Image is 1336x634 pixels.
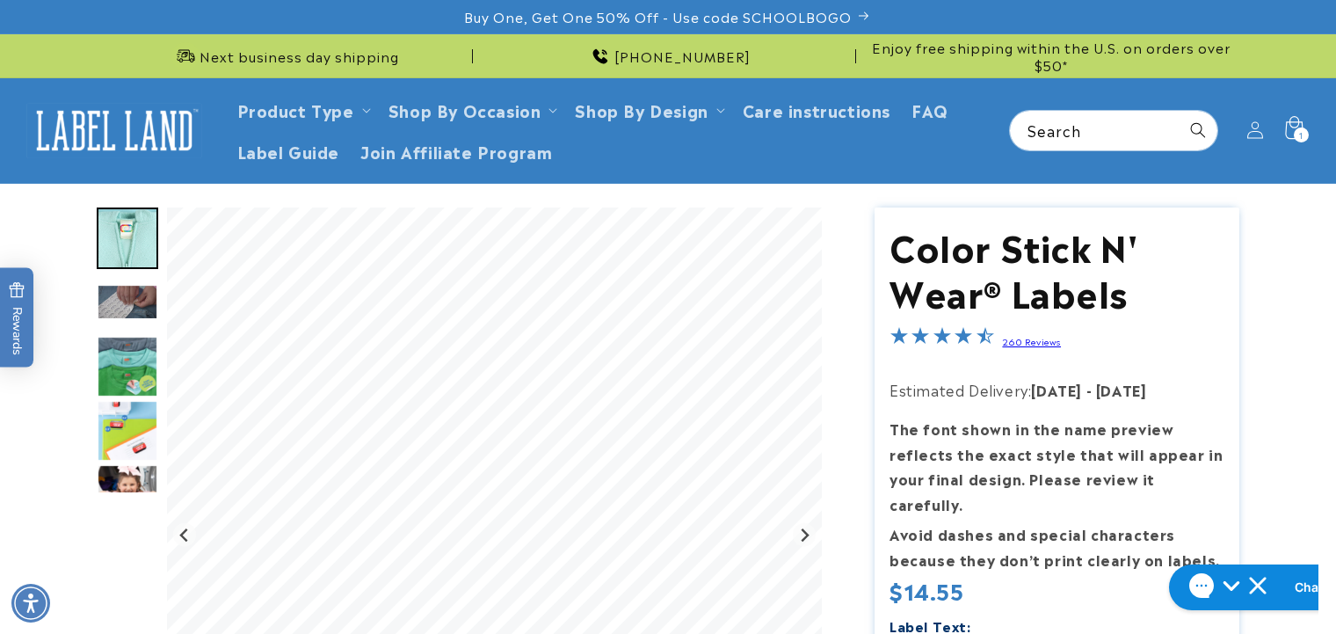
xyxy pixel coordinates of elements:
strong: [DATE] [1096,379,1147,400]
span: Enjoy free shipping within the U.S. on orders over $50* [863,39,1239,73]
div: Go to slide 6 [97,464,158,526]
span: 1 [1299,128,1303,142]
strong: [DATE] [1032,379,1083,400]
iframe: Sign Up via Text for Offers [14,493,222,546]
img: Color Stick N' Wear® Labels - Label Land [97,464,158,526]
span: Shop By Occasion [388,99,541,120]
span: [PHONE_NUMBER] [614,47,751,65]
div: Go to slide 3 [97,272,158,333]
span: $14.55 [890,574,965,606]
img: Pink stripes design stick on clothing label on the care tag of a sweatshirt [97,208,158,269]
p: Estimated Delivery: [890,377,1224,403]
div: Go to slide 2 [97,208,158,269]
span: 4.5-star overall rating [890,329,994,350]
a: Care instructions [732,89,901,130]
a: 260 Reviews - open in a new tab [1003,335,1062,347]
a: Label Land [20,97,209,164]
h1: Color Stick N' Wear® Labels [890,222,1224,314]
h1: Chat with us [134,20,209,38]
span: Rewards [9,281,25,354]
strong: - [1086,379,1093,400]
button: Search [1179,111,1217,149]
div: Go to slide 5 [97,400,158,462]
img: Label Land [26,103,202,157]
summary: Shop By Occasion [378,89,565,130]
span: Join Affiliate Program [360,141,552,161]
div: Accessibility Menu [11,584,50,623]
strong: The font shown in the name preview reflects the exact style that will appear in your final design... [890,418,1223,514]
div: Go to slide 4 [97,336,158,397]
span: Buy One, Get One 50% Off - Use code SCHOOLBOGO [464,8,852,26]
div: Announcement [863,34,1239,77]
a: FAQ [901,89,959,130]
strong: Avoid dashes and special characters because they don’t print clearly on labels. [890,523,1221,570]
button: Next slide [793,523,817,547]
span: FAQ [911,99,948,120]
a: Join Affiliate Program [350,130,563,171]
div: Announcement [480,34,856,77]
div: Announcement [97,34,473,77]
img: Color Stick N' Wear® Labels - Label Land [97,400,158,462]
img: null [97,284,158,320]
a: Label Guide [227,130,351,171]
a: Product Type [237,98,354,121]
span: Care instructions [743,99,890,120]
button: Gorgias live chat [9,6,213,52]
summary: Shop By Design [564,89,731,130]
summary: Product Type [227,89,378,130]
span: Next business day shipping [200,47,399,65]
span: Label Guide [237,141,340,161]
a: Shop By Design [575,98,708,121]
iframe: Gorgias live chat messenger [1160,558,1318,616]
img: Color Stick N' Wear® Labels - Label Land [97,336,158,397]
